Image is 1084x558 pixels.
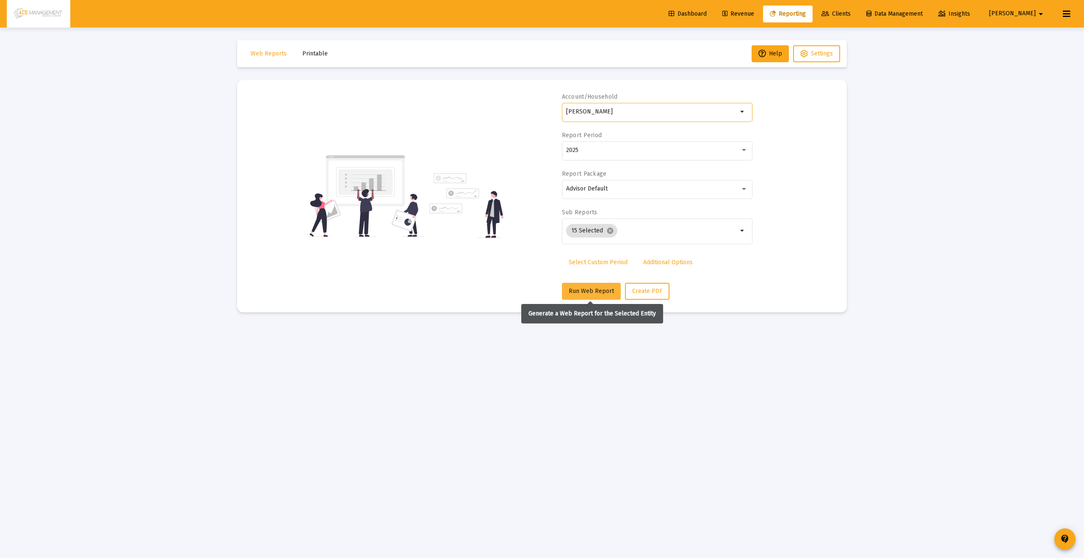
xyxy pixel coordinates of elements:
a: Dashboard [662,6,713,22]
span: Run Web Report [569,287,614,295]
span: 2025 [566,146,578,154]
span: Dashboard [669,10,707,17]
span: Advisor Default [566,185,608,192]
button: Run Web Report [562,283,621,300]
button: Printable [296,45,335,62]
span: Insights [938,10,970,17]
span: [PERSON_NAME] [989,10,1036,17]
span: Additional Options [643,259,693,266]
mat-icon: arrow_drop_down [1036,6,1046,22]
span: Settings [811,50,833,57]
img: Dashboard [13,6,64,22]
label: Report Package [562,170,607,177]
span: Revenue [722,10,754,17]
a: Clients [815,6,857,22]
button: [PERSON_NAME] [979,5,1056,22]
span: Web Reports [251,50,287,57]
button: Help [752,45,789,62]
a: Data Management [860,6,929,22]
label: Report Period [562,132,602,139]
mat-icon: contact_support [1060,534,1070,544]
button: Create PDF [625,283,669,300]
mat-icon: cancel [606,227,614,235]
a: Insights [932,6,977,22]
span: Help [758,50,782,57]
input: Search or select an account or household [566,108,738,115]
mat-icon: arrow_drop_down [738,226,748,236]
span: Select Custom Period [569,259,628,266]
button: Web Reports [244,45,293,62]
label: Sub Reports [562,209,597,216]
mat-icon: arrow_drop_down [738,107,748,117]
a: Revenue [716,6,761,22]
span: Printable [302,50,328,57]
mat-chip: 15 Selected [566,224,617,238]
mat-chip-list: Selection [566,222,738,239]
img: reporting [308,154,424,238]
span: Reporting [770,10,806,17]
span: Clients [821,10,851,17]
button: Settings [793,45,840,62]
span: Data Management [866,10,923,17]
label: Account/Household [562,93,618,100]
img: reporting-alt [429,173,503,238]
span: Create PDF [632,287,662,295]
a: Reporting [763,6,813,22]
